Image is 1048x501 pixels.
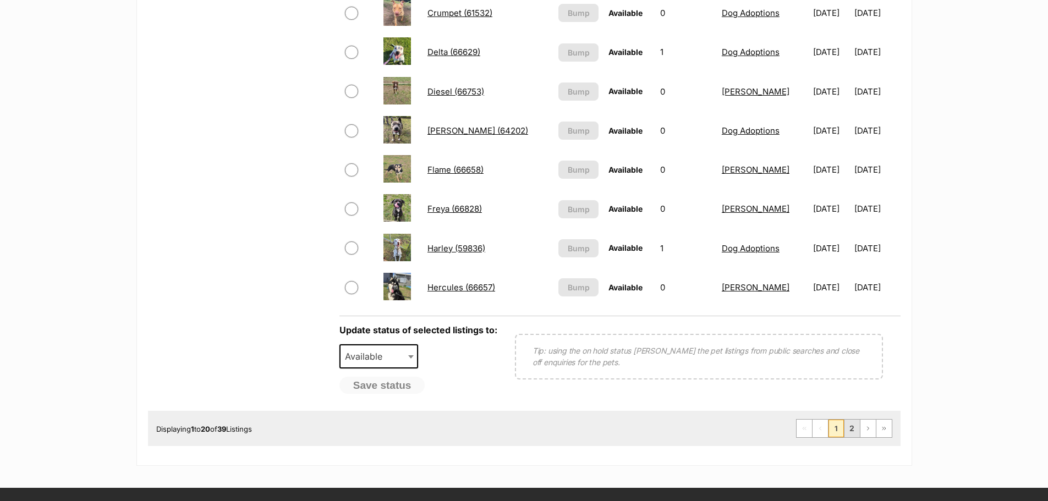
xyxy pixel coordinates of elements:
button: Bump [558,82,599,101]
a: Diesel (66753) [427,86,484,97]
td: [DATE] [809,151,853,189]
td: 1 [656,229,716,267]
label: Update status of selected listings to: [339,324,497,335]
td: [DATE] [854,229,899,267]
span: Bump [568,164,590,175]
a: Dog Adoptions [722,125,780,136]
a: Dog Adoptions [722,47,780,57]
span: Bump [568,243,590,254]
strong: 39 [217,425,226,433]
span: Available [608,126,643,135]
a: Next page [860,420,876,437]
button: Bump [558,122,599,140]
a: Freya (66828) [427,203,482,214]
a: [PERSON_NAME] [722,282,789,293]
a: Last page [876,420,892,437]
span: First page [797,420,812,437]
td: [DATE] [809,73,853,111]
button: Bump [558,4,599,22]
strong: 20 [201,425,210,433]
td: [DATE] [809,112,853,150]
button: Bump [558,278,599,296]
span: Bump [568,203,590,215]
a: [PERSON_NAME] (64202) [427,125,528,136]
span: Bump [568,282,590,293]
td: [DATE] [809,268,853,306]
span: Available [608,86,643,96]
span: Bump [568,47,590,58]
span: Available [608,204,643,213]
td: 0 [656,190,716,228]
span: Available [608,165,643,174]
a: [PERSON_NAME] [722,203,789,214]
span: Available [608,8,643,18]
a: Harley (59836) [427,243,485,254]
span: Page 1 [828,420,844,437]
td: 0 [656,73,716,111]
td: [DATE] [854,190,899,228]
td: 1 [656,33,716,71]
span: Available [608,243,643,252]
td: [DATE] [854,112,899,150]
span: Available [608,283,643,292]
a: Crumpet (61532) [427,8,492,18]
td: 0 [656,112,716,150]
p: Tip: using the on hold status [PERSON_NAME] the pet listings from public searches and close off e... [533,345,865,368]
td: [DATE] [854,33,899,71]
td: [DATE] [854,73,899,111]
a: Hercules (66657) [427,282,495,293]
td: [DATE] [854,268,899,306]
span: Bump [568,86,590,97]
a: Page 2 [844,420,860,437]
a: [PERSON_NAME] [722,86,789,97]
td: [DATE] [809,190,853,228]
nav: Pagination [796,419,892,438]
a: [PERSON_NAME] [722,164,789,175]
a: Dog Adoptions [722,243,780,254]
span: Available [341,349,393,364]
button: Bump [558,200,599,218]
td: [DATE] [809,229,853,267]
button: Save status [339,377,425,394]
td: [DATE] [854,151,899,189]
button: Bump [558,239,599,257]
a: Delta (66629) [427,47,480,57]
strong: 1 [191,425,194,433]
td: 0 [656,151,716,189]
span: Previous page [813,420,828,437]
button: Bump [558,161,599,179]
span: Bump [568,7,590,19]
button: Bump [558,43,599,62]
span: Available [339,344,419,368]
a: Dog Adoptions [722,8,780,18]
span: Displaying to of Listings [156,425,252,433]
span: Bump [568,125,590,136]
td: [DATE] [809,33,853,71]
span: Available [608,47,643,57]
a: Flame (66658) [427,164,484,175]
td: 0 [656,268,716,306]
